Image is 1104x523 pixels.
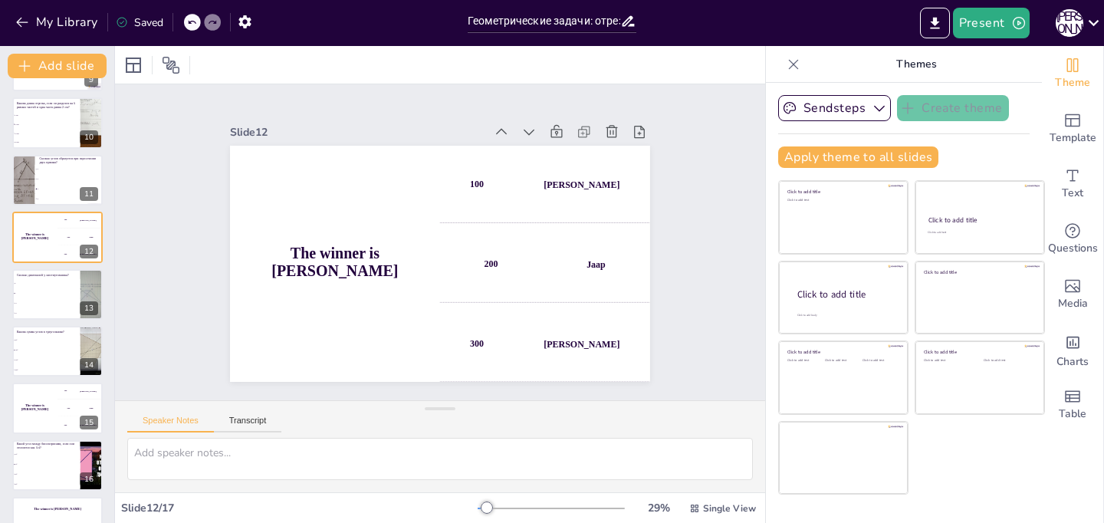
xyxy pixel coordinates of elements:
[1042,267,1103,322] div: Add images, graphics, shapes or video
[1042,212,1103,267] div: Get real-time input from your audience
[84,73,98,87] div: 9
[12,233,58,241] h4: The winner is [PERSON_NAME]
[89,236,93,238] div: Jaap
[787,349,897,355] div: Click to add title
[58,212,103,229] div: 100
[928,215,1030,225] div: Click to add title
[358,293,573,479] div: 300
[924,349,1033,355] div: Click to add title
[80,472,98,486] div: 16
[12,404,58,412] h4: The winner is [PERSON_NAME]
[12,326,103,377] div: 14
[12,155,103,206] div: 11
[116,15,163,30] div: Saved
[15,123,79,124] span: 10 см
[554,253,622,306] div: [PERSON_NAME]
[1062,185,1083,202] span: Text
[15,312,79,314] span: 15
[17,100,76,109] p: Какова длина отрезка, если он разделен на 5 равных частей и одна часть равна 2 см?
[58,400,103,417] div: 200
[15,473,79,475] span: 60°
[15,483,79,485] span: 80°
[797,314,894,317] div: Click to add body
[38,168,102,169] span: 2
[11,10,104,35] button: My Library
[121,53,146,77] div: Layout
[15,132,79,133] span: 15 см
[405,229,620,414] div: 200
[162,56,180,74] span: Position
[797,288,895,301] div: Click to add title
[58,383,103,400] div: 100
[778,146,938,168] button: Apply theme to all slides
[38,198,102,199] span: 5
[214,416,282,433] button: Transcript
[12,383,103,433] div: 15
[825,359,859,363] div: Click to add text
[1056,354,1089,370] span: Charts
[8,54,107,78] button: Add slide
[1059,406,1086,423] span: Table
[121,501,478,515] div: Slide 12 / 17
[38,188,102,189] span: 4
[703,502,756,515] span: Single View
[58,417,103,434] div: 300
[15,340,79,341] span: 90°
[89,407,93,410] div: Jaap
[12,269,103,320] div: 13
[920,8,950,38] button: Export to PowerPoint
[17,272,76,277] p: Сколько диагоналей у шестиугольника?
[15,282,79,284] span: 6
[80,245,98,258] div: 12
[127,416,214,433] button: Speaker Notes
[15,369,79,370] span: 360°
[38,178,102,179] span: 3
[924,268,1033,275] div: Click to add title
[543,342,564,362] div: Jaap
[15,114,79,116] span: 5 см
[1055,74,1090,91] span: Theme
[15,349,79,350] span: 180°
[80,130,98,144] div: 10
[468,10,620,32] input: Insert title
[1056,8,1083,38] button: Р [PERSON_NAME]
[1056,9,1083,37] div: Р [PERSON_NAME]
[12,212,103,262] div: 12
[1042,101,1103,156] div: Add ready made slides
[1042,46,1103,101] div: Change the overall theme
[953,8,1030,38] button: Present
[17,330,76,334] p: Какова сумма углов в треугольнике?
[80,416,98,429] div: 15
[778,95,891,121] button: Sendsteps
[15,302,79,304] span: 12
[1042,156,1103,212] div: Add text boxes
[80,358,98,372] div: 14
[924,359,972,363] div: Click to add text
[58,229,103,245] div: 200
[787,199,897,202] div: Click to add text
[984,359,1032,363] div: Click to add text
[1048,240,1098,257] span: Questions
[15,141,79,143] span: 20 см
[863,359,897,363] div: Click to add text
[1050,130,1096,146] span: Template
[640,501,677,515] div: 29 %
[12,508,103,511] h4: The winner is [PERSON_NAME]
[452,164,667,350] div: 100
[58,246,103,263] div: 300
[928,231,1030,235] div: Click to add text
[80,301,98,315] div: 13
[1042,377,1103,433] div: Add a table
[15,463,79,465] span: 40°
[897,95,1009,121] button: Create theme
[15,359,79,360] span: 270°
[248,120,439,272] h4: The winner is [PERSON_NAME]
[1042,322,1103,377] div: Add charts and graphs
[12,440,103,491] div: 16
[331,24,545,185] div: Slide 12
[12,97,103,148] div: 10
[39,156,98,165] p: Сколько углов образуется при пересечении двух прямых?
[17,442,76,450] p: Какой угол между биссектрисами, если они относятся как 5:4?
[787,189,897,195] div: Click to add title
[787,359,822,363] div: Click to add text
